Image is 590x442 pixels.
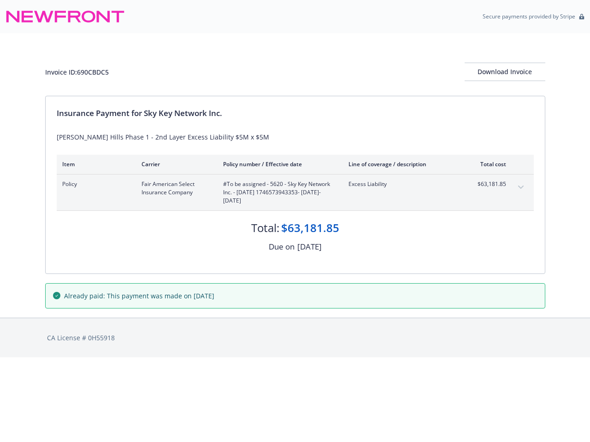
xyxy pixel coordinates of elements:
[62,160,127,168] div: Item
[269,241,295,253] div: Due on
[57,174,534,210] div: PolicyFair American Select Insurance Company#To be assigned - 5620 - Sky Key Network Inc. - [DATE...
[251,220,279,236] div: Total:
[483,12,575,20] p: Secure payments provided by Stripe
[223,180,334,205] span: #To be assigned - 5620 - Sky Key Network Inc. - [DATE] 1746573943353 - [DATE]-[DATE]
[465,63,545,81] button: Download Invoice
[513,180,528,195] button: expand content
[472,160,506,168] div: Total cost
[142,180,208,197] span: Fair American Select Insurance Company
[45,67,109,77] div: Invoice ID: 690CBDC5
[142,160,208,168] div: Carrier
[472,180,506,188] span: $63,181.85
[64,291,214,301] span: Already paid: This payment was made on [DATE]
[348,180,457,188] span: Excess Liability
[223,160,334,168] div: Policy number / Effective date
[57,107,534,119] div: Insurance Payment for Sky Key Network Inc.
[281,220,339,236] div: $63,181.85
[297,241,322,253] div: [DATE]
[348,160,457,168] div: Line of coverage / description
[62,180,127,188] span: Policy
[47,333,543,343] div: CA License # 0H55918
[57,132,534,142] div: [PERSON_NAME] Hills Phase 1 - 2nd Layer Excess Liability $5M x $5M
